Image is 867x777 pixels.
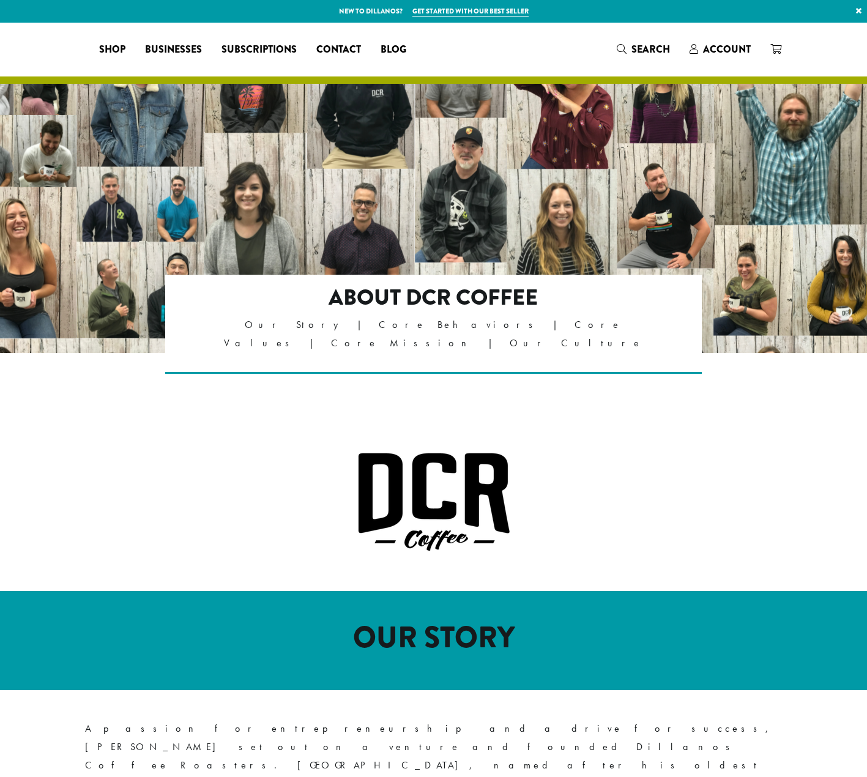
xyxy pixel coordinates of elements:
[607,39,680,59] a: Search
[381,42,406,58] span: Blog
[631,42,670,56] span: Search
[89,40,135,59] a: Shop
[357,452,510,552] img: DCR Coffee Logo
[99,42,125,58] span: Shop
[145,42,202,58] span: Businesses
[221,42,297,58] span: Subscriptions
[703,42,751,56] span: Account
[85,620,783,656] h1: OUR STORY
[218,316,649,352] p: Our Story | Core Behaviors | Core Values | Core Mission | Our Culture
[218,284,649,311] h2: About DCR Coffee
[316,42,361,58] span: Contact
[412,6,529,17] a: Get started with our best seller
